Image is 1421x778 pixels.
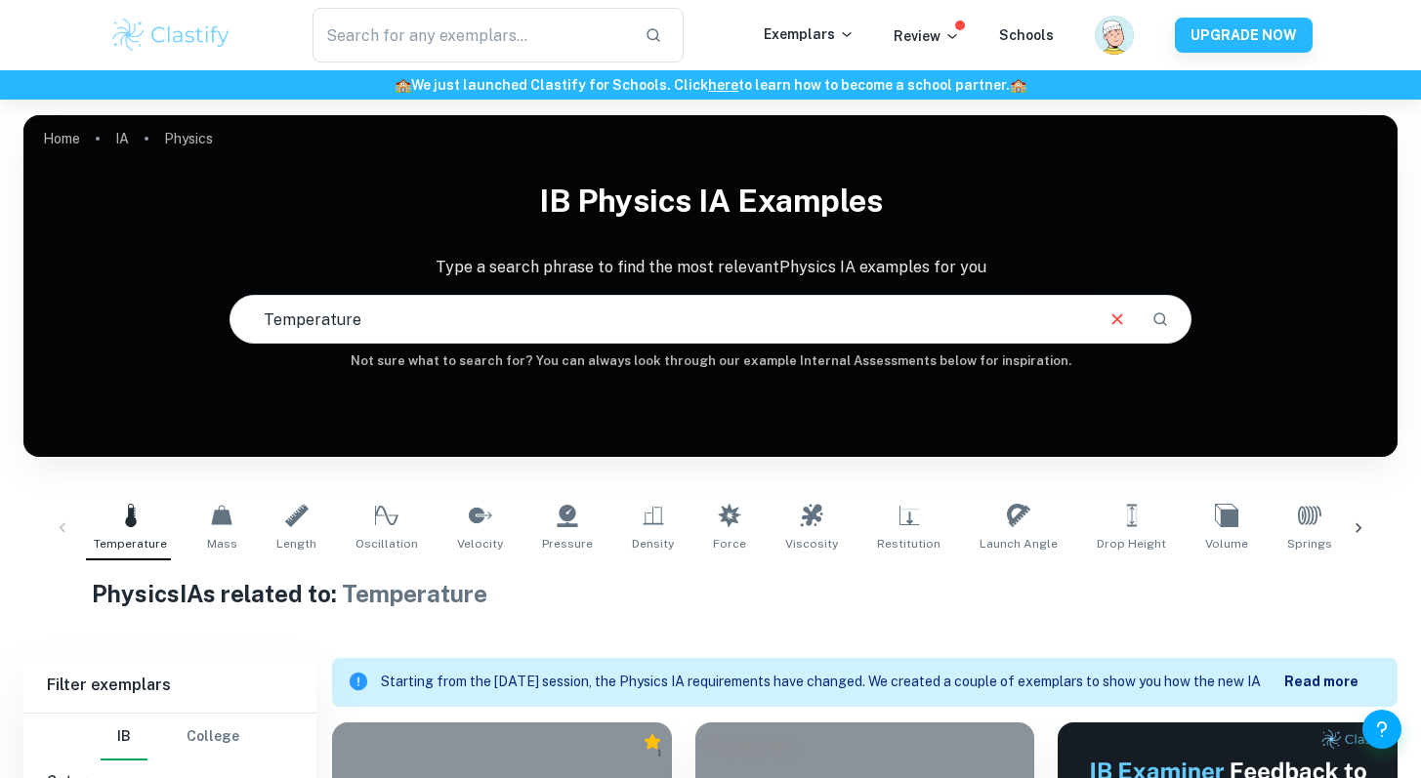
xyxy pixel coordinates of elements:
[632,535,674,553] span: Density
[313,8,629,62] input: Search for any exemplars...
[23,351,1398,371] h6: Not sure what to search for? You can always look through our example Internal Assessments below f...
[643,732,662,752] div: Premium
[164,128,213,149] p: Physics
[23,170,1398,232] h1: IB Physics IA examples
[1099,301,1136,338] button: Clear
[1010,77,1026,93] span: 🏫
[230,292,1091,347] input: E.g. harmonic motion analysis, light diffraction experiments, sliding objects down a ramp...
[999,27,1054,43] a: Schools
[785,535,838,553] span: Viscosity
[101,714,239,760] div: Filter type choice
[1144,303,1177,336] button: Search
[109,16,233,55] img: Clastify logo
[23,658,316,713] h6: Filter exemplars
[342,580,487,607] span: Temperature
[94,535,167,553] span: Temperature
[713,535,746,553] span: Force
[381,672,1284,693] p: Starting from the [DATE] session, the Physics IA requirements have changed. We created a couple o...
[542,535,593,553] span: Pressure
[1175,18,1313,53] button: UPGRADE NOW
[877,535,940,553] span: Restitution
[1287,535,1332,553] span: Springs
[764,23,855,45] p: Exemplars
[980,535,1058,553] span: Launch Angle
[92,576,1328,611] h1: Physics IAs related to:
[395,77,411,93] span: 🏫
[207,535,237,553] span: Mass
[115,125,129,152] a: IA
[276,535,316,553] span: Length
[4,74,1417,96] h6: We just launched Clastify for Schools. Click to learn how to become a school partner.
[1284,674,1358,689] b: Read more
[894,25,960,47] p: Review
[1362,710,1401,749] button: Help and Feedback
[187,714,239,760] button: College
[457,535,503,553] span: Velocity
[1097,535,1166,553] span: Drop Height
[708,77,738,93] a: here
[355,535,418,553] span: Oscillation
[23,256,1398,279] p: Type a search phrase to find the most relevant Physics IA examples for you
[43,125,80,152] a: Home
[101,714,147,760] button: IB
[1205,535,1248,553] span: Volume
